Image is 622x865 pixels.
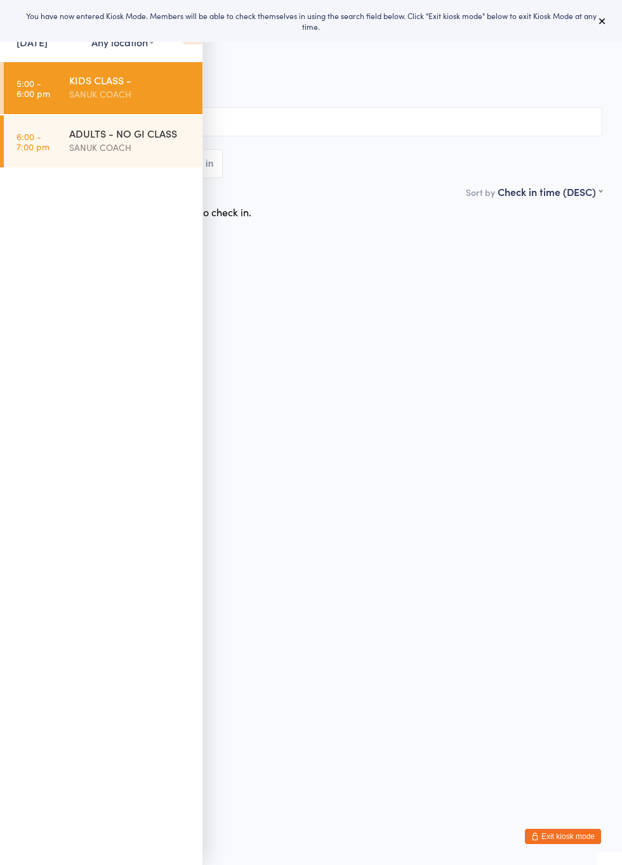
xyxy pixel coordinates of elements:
[91,35,154,49] div: Any location
[4,115,202,167] a: 6:00 -7:00 pmADULTS - NO GI CLASSSANUK COACH
[20,32,602,53] h2: KIDS CLASS - Check-in
[17,35,48,49] a: [DATE]
[20,10,602,32] div: You have now entered Kiosk Mode. Members will be able to check themselves in using the search fie...
[69,140,192,155] div: SANUK COACH
[17,78,50,98] time: 5:00 - 6:00 pm
[4,62,202,114] a: 5:00 -6:00 pmKIDS CLASS -SANUK COACH
[69,87,192,101] div: SANUK COACH
[498,185,602,198] div: Check in time (DESC)
[20,107,602,136] input: Search
[20,59,583,72] span: [DATE] 5:00pm
[20,84,602,97] span: [STREET_ADDRESS]
[17,131,50,152] time: 6:00 - 7:00 pm
[69,126,192,140] div: ADULTS - NO GI CLASS
[525,829,601,844] button: Exit kiosk mode
[69,73,192,87] div: KIDS CLASS -
[466,186,495,198] label: Sort by
[20,72,583,84] span: SANUK COACH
